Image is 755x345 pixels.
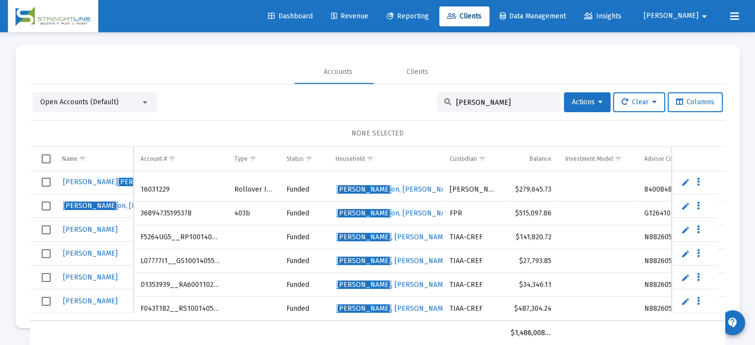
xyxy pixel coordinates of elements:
a: [PERSON_NAME] [62,222,119,237]
span: Show filter options for column 'Investment Model' [615,155,622,162]
div: Household [336,155,365,163]
div: Funded [286,280,322,290]
span: [PERSON_NAME] [337,185,391,194]
div: Funded [286,232,322,242]
a: [PERSON_NAME]on, [PERSON_NAME] Household [336,182,494,197]
span: Show filter options for column 'Household' [366,155,374,162]
a: Edit [681,249,690,258]
a: [PERSON_NAME], [PERSON_NAME] Household [336,230,486,245]
td: TIAA-CREF [443,249,503,273]
span: [PERSON_NAME] [337,280,391,289]
a: Edit [681,297,690,306]
div: $1,486,008.52 [511,328,551,338]
div: Account # [140,155,167,163]
span: Show filter options for column 'Name' [79,155,86,162]
td: Column Investment Model [558,147,637,171]
span: [PERSON_NAME] on [63,178,180,186]
td: TIAA-CREF [443,297,503,321]
td: [PERSON_NAME] [443,178,503,202]
span: Show filter options for column 'Type' [249,155,257,162]
mat-icon: arrow_drop_down [698,6,710,26]
span: , [PERSON_NAME] Household [337,280,485,289]
td: N882605 [637,249,701,273]
div: Funded [286,256,322,266]
td: G12641046 [637,202,701,225]
a: Edit [681,225,690,234]
td: N882605 [637,297,701,321]
td: Column Type [227,147,279,171]
a: [PERSON_NAME], [PERSON_NAME] Household [336,254,486,269]
td: N882605 [637,225,701,249]
span: [PERSON_NAME] [63,297,118,305]
td: Column Balance [504,147,558,171]
div: Balance [530,155,551,163]
a: [PERSON_NAME]on, [PERSON_NAME] Household [336,206,494,221]
div: Accounts [324,67,352,77]
span: [PERSON_NAME] [63,273,118,281]
div: Select row [42,225,51,234]
td: TIAA-CREF [443,273,503,297]
div: Advisor Code [644,155,680,163]
div: Clients [407,67,428,77]
td: L07777I1__GS1001405553 [134,249,227,273]
td: $27,793.85 [504,249,558,273]
img: Dashboard [15,6,91,26]
td: F5264UG5__RP1001405553 [134,225,227,249]
td: $487,304.24 [504,297,558,321]
span: , [PERSON_NAME] Household [337,257,485,265]
span: Insights [584,12,621,20]
span: Data Management [500,12,566,20]
span: [PERSON_NAME] [337,233,391,241]
td: Rollover IRA [227,178,279,202]
td: Column Custodian [443,147,503,171]
td: F043T182__RS1001405552 [134,297,227,321]
div: NONE SELECTED [38,129,717,138]
td: Column Name [55,147,134,171]
a: Revenue [323,6,376,26]
button: Actions [564,92,611,112]
span: Show filter options for column 'Status' [305,155,313,162]
td: 36894735195378 [134,202,227,225]
span: Actions [572,98,603,106]
a: Clients [439,6,489,26]
span: [PERSON_NAME] [63,202,118,210]
div: Select row [42,249,51,258]
div: Investment Model [565,155,613,163]
span: Open Accounts (Default) [40,98,119,106]
td: $34,346.11 [504,273,558,297]
span: , [PERSON_NAME] Household [337,304,485,313]
div: Status [286,155,304,163]
a: [PERSON_NAME], [PERSON_NAME] Household [336,277,486,292]
div: Name [62,155,77,163]
div: Select row [42,178,51,187]
td: Column Advisor Code [637,147,701,171]
a: Edit [681,273,690,282]
a: Edit [681,202,690,210]
button: Columns [668,92,723,112]
span: , [PERSON_NAME] Household [337,233,485,241]
td: Column Account # [134,147,227,171]
button: Clear [613,92,665,112]
td: 8400848 [637,178,701,202]
span: [PERSON_NAME] [63,225,118,234]
mat-icon: contact_support [727,317,739,329]
a: Reporting [379,6,437,26]
a: Dashboard [260,6,321,26]
td: $515,097.86 [504,202,558,225]
div: Select row [42,297,51,306]
a: Insights [576,6,629,26]
span: Dashboard [268,12,313,20]
td: FPR [443,202,503,225]
a: [PERSON_NAME] [62,270,119,284]
span: [PERSON_NAME] [337,209,391,217]
span: [PERSON_NAME] [644,12,698,20]
span: Show filter options for column 'Account #' [168,155,176,162]
div: Select row [42,202,51,210]
span: Revenue [331,12,368,20]
a: [PERSON_NAME] [62,294,119,308]
div: Funded [286,185,322,195]
span: on, [PERSON_NAME] [63,202,184,210]
a: [PERSON_NAME], [PERSON_NAME] Household [336,301,486,316]
td: Column Status [279,147,329,171]
div: Custodian [450,155,477,163]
